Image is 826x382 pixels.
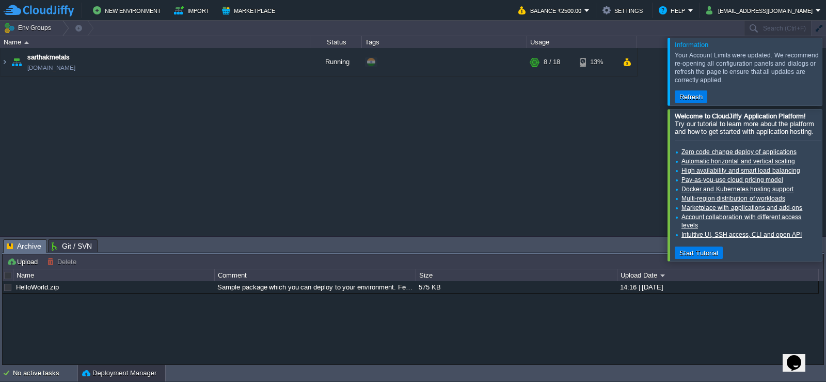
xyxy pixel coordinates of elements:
[602,4,646,17] button: Settings
[681,195,785,202] a: Multi-region distribution of workloads
[675,112,814,135] span: Try our tutorial to learn more about the platform and how to get started with application hosting.
[24,41,29,44] img: AMDAwAAAACH5BAEAAAAALAAAAAABAAEAAAICRAEAOw==
[681,148,797,156] a: Zero code change deploy of applications
[681,158,795,165] a: Automatic horizontal and vertical scaling
[27,63,75,73] a: [DOMAIN_NAME]
[676,248,721,257] button: Start Tutorial
[675,41,708,49] span: Information
[580,48,613,76] div: 13%
[783,341,816,372] iframe: chat widget
[617,281,818,293] div: 14:16 | [DATE]
[310,48,362,76] div: Running
[311,36,361,48] div: Status
[27,52,70,63] a: sarthakmetals
[1,36,310,48] div: Name
[681,204,802,211] a: Marketplace with applications and add-ons
[52,240,92,252] span: Git / SVN
[7,257,41,266] button: Upload
[681,231,802,238] a: Intuitive UI, SSH access, CLI and open API
[618,269,818,281] div: Upload Date
[362,36,527,48] div: Tags
[215,269,416,281] div: Comment
[675,112,806,120] b: Welcome to CloudJiffy Application Platform!
[13,365,77,381] div: No active tasks
[93,4,164,17] button: New Environment
[528,36,637,48] div: Usage
[544,48,560,76] div: 8 / 18
[222,4,278,17] button: Marketplace
[16,283,59,291] a: HelloWorld.zip
[416,281,616,293] div: 575 KB
[47,257,80,266] button: Delete
[9,48,24,76] img: AMDAwAAAACH5BAEAAAAALAAAAAABAAEAAAICRAEAOw==
[681,213,801,229] a: Account collaboration with different access levels
[681,167,800,174] a: High availability and smart load balancing
[7,240,41,253] span: Archive
[675,51,819,84] div: Your Account Limits were updated. We recommend re-opening all configuration panels and dialogs or...
[4,21,55,35] button: Env Groups
[4,4,74,17] img: CloudJiffy
[659,4,688,17] button: Help
[82,368,156,378] button: Deployment Manager
[1,48,9,76] img: AMDAwAAAACH5BAEAAAAALAAAAAABAAEAAAICRAEAOw==
[681,176,783,184] a: Pay-as-you-use cloud pricing model
[681,186,793,193] a: Docker and Kubernetes hosting support
[518,4,584,17] button: Balance ₹2500.00
[215,281,415,293] div: Sample package which you can deploy to your environment. Feel free to delete and upload a package...
[706,4,816,17] button: [EMAIL_ADDRESS][DOMAIN_NAME]
[174,4,213,17] button: Import
[417,269,617,281] div: Size
[676,92,706,101] button: Refresh
[14,269,214,281] div: Name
